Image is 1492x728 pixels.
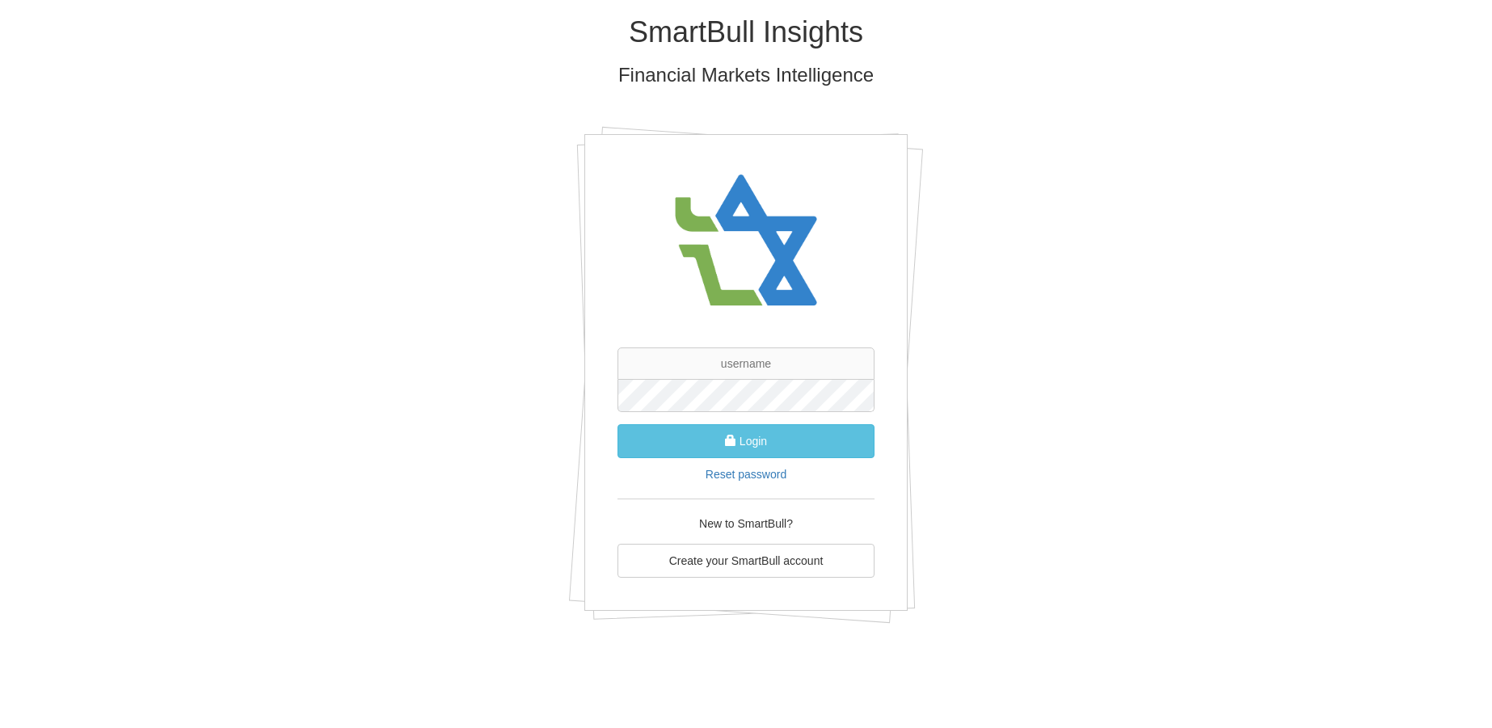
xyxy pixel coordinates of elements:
span: New to SmartBull? [699,517,793,530]
input: username [617,347,875,380]
h3: Financial Markets Intelligence [273,65,1219,86]
a: Create your SmartBull account [617,544,875,578]
button: Login [617,424,875,458]
a: Reset password [706,468,786,481]
img: avatar [665,159,827,323]
h1: SmartBull Insights [273,16,1219,48]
